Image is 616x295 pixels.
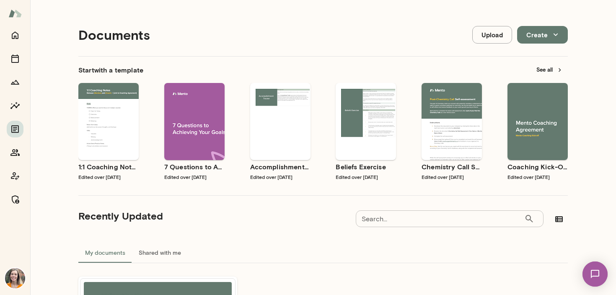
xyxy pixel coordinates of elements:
[422,162,482,172] h6: Chemistry Call Self-Assessment [Coaches only]
[78,27,150,43] h4: Documents
[7,97,23,114] button: Insights
[78,174,121,180] span: Edited over [DATE]
[7,168,23,184] button: Coach app
[7,191,23,208] button: Manage
[7,50,23,67] button: Sessions
[78,209,163,223] h5: Recently Updated
[132,243,188,263] button: Shared with me
[250,174,292,180] span: Edited over [DATE]
[422,174,464,180] span: Edited over [DATE]
[472,26,512,44] button: Upload
[7,121,23,137] button: Documents
[7,74,23,91] button: Growth Plan
[78,243,132,263] button: My documents
[78,243,568,263] div: documents tabs
[7,144,23,161] button: Members
[336,174,378,180] span: Edited over [DATE]
[531,63,568,76] button: See all
[507,162,568,172] h6: Coaching Kick-Off | Coaching Agreement
[78,65,143,75] h6: Start with a template
[164,162,225,172] h6: 7 Questions to Achieving Your Goals
[78,162,139,172] h6: 1:1 Coaching Notes
[336,162,396,172] h6: Beliefs Exercise
[164,174,207,180] span: Edited over [DATE]
[7,27,23,44] button: Home
[507,174,550,180] span: Edited over [DATE]
[8,5,22,21] img: Mento
[517,26,568,44] button: Create
[250,162,311,172] h6: Accomplishment Tracker
[5,268,25,288] img: Carrie Kelly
